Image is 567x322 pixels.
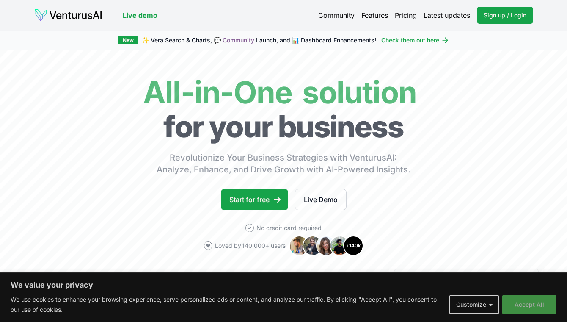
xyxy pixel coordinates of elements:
[449,295,499,314] button: Customize
[118,36,138,44] div: New
[295,189,347,210] a: Live Demo
[11,294,443,315] p: We use cookies to enhance your browsing experience, serve personalized ads or content, and analyz...
[289,236,309,256] img: Avatar 1
[303,236,323,256] img: Avatar 2
[221,189,288,210] a: Start for free
[11,280,556,290] p: We value your privacy
[381,36,449,44] a: Check them out here
[330,236,350,256] img: Avatar 4
[502,295,556,314] button: Accept All
[318,10,355,20] a: Community
[223,36,254,44] a: Community
[395,10,417,20] a: Pricing
[316,236,336,256] img: Avatar 3
[142,36,376,44] span: ✨ Vera Search & Charts, 💬 Launch, and 📊 Dashboard Enhancements!
[123,10,157,20] a: Live demo
[484,11,526,19] span: Sign up / Login
[477,7,533,24] a: Sign up / Login
[361,10,388,20] a: Features
[34,8,102,22] img: logo
[424,10,470,20] a: Latest updates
